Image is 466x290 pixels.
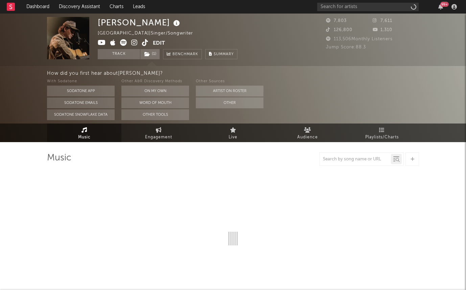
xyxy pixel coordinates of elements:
[317,3,419,11] input: Search for artists
[438,4,443,9] button: 99+
[163,49,202,59] a: Benchmark
[365,133,399,141] span: Playlists/Charts
[98,29,201,38] div: [GEOGRAPHIC_DATA] | Singer/Songwriter
[121,109,189,120] button: Other Tools
[214,52,234,56] span: Summary
[140,49,160,59] button: (1)
[98,17,182,28] div: [PERSON_NAME]
[47,124,121,142] a: Music
[345,124,419,142] a: Playlists/Charts
[172,50,198,59] span: Benchmark
[196,77,263,86] div: Other Sources
[326,45,366,49] span: Jump Score: 88.3
[47,69,466,77] div: How did you first hear about [PERSON_NAME] ?
[140,49,160,59] span: ( 1 )
[297,133,318,141] span: Audience
[320,157,391,162] input: Search by song name or URL
[326,37,393,41] span: 113,506 Monthly Listeners
[326,19,347,23] span: 7,803
[373,28,392,32] span: 1,310
[196,86,263,96] button: Artist on Roster
[440,2,449,7] div: 99 +
[98,49,140,59] button: Track
[270,124,345,142] a: Audience
[47,86,115,96] button: Sodatone App
[145,133,172,141] span: Engagement
[121,77,189,86] div: Other A&R Discovery Methods
[153,39,165,48] button: Edit
[78,133,91,141] span: Music
[121,86,189,96] button: On My Own
[196,124,270,142] a: Live
[373,19,392,23] span: 7,611
[326,28,352,32] span: 126,800
[47,109,115,120] button: Sodatone Snowflake Data
[205,49,237,59] button: Summary
[196,97,263,108] button: Other
[229,133,237,141] span: Live
[121,124,196,142] a: Engagement
[121,97,189,108] button: Word Of Mouth
[47,77,115,86] div: With Sodatone
[47,97,115,108] button: Sodatone Emails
